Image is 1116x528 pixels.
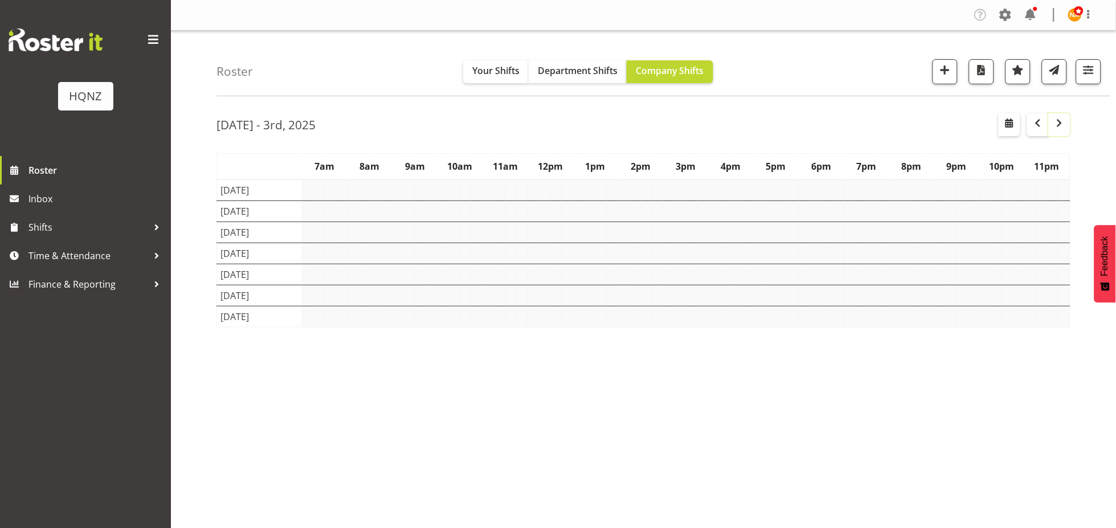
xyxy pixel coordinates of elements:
[979,153,1024,179] th: 10pm
[1005,59,1031,84] button: Highlight an important date within the roster.
[393,153,438,179] th: 9am
[217,264,302,285] td: [DATE]
[1100,236,1110,276] span: Feedback
[483,153,528,179] th: 11am
[28,247,148,264] span: Time & Attendance
[754,153,799,179] th: 5pm
[216,117,316,132] h2: [DATE] - 3rd, 2025
[348,153,393,179] th: 8am
[217,285,302,306] td: [DATE]
[934,153,979,179] th: 9pm
[999,113,1020,136] button: Select a specific date within the roster.
[1076,59,1101,84] button: Filter Shifts
[1042,59,1067,84] button: Send a list of all shifts for the selected filtered period to all rostered employees.
[28,219,148,236] span: Shifts
[529,60,627,83] button: Department Shifts
[799,153,844,179] th: 6pm
[9,28,103,51] img: Rosterit website logo
[709,153,754,179] th: 4pm
[889,153,934,179] th: 8pm
[28,162,165,179] span: Roster
[217,200,302,222] td: [DATE]
[1094,225,1116,302] button: Feedback - Show survey
[28,276,148,293] span: Finance & Reporting
[217,306,302,327] td: [DATE]
[28,190,165,207] span: Inbox
[472,64,520,77] span: Your Shifts
[528,153,573,179] th: 12pm
[636,64,704,77] span: Company Shifts
[618,153,663,179] th: 2pm
[1024,153,1070,179] th: 11pm
[627,60,713,83] button: Company Shifts
[573,153,618,179] th: 1pm
[933,59,958,84] button: Add a new shift
[463,60,529,83] button: Your Shifts
[663,153,708,179] th: 3pm
[70,88,102,105] div: HQNZ
[538,64,618,77] span: Department Shifts
[216,65,253,78] h4: Roster
[217,222,302,243] td: [DATE]
[969,59,994,84] button: Download a PDF of the roster according to the set date range.
[1068,8,1082,22] img: nickylee-anderson10357.jpg
[438,153,483,179] th: 10am
[844,153,889,179] th: 7pm
[302,153,347,179] th: 7am
[217,179,302,201] td: [DATE]
[217,243,302,264] td: [DATE]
